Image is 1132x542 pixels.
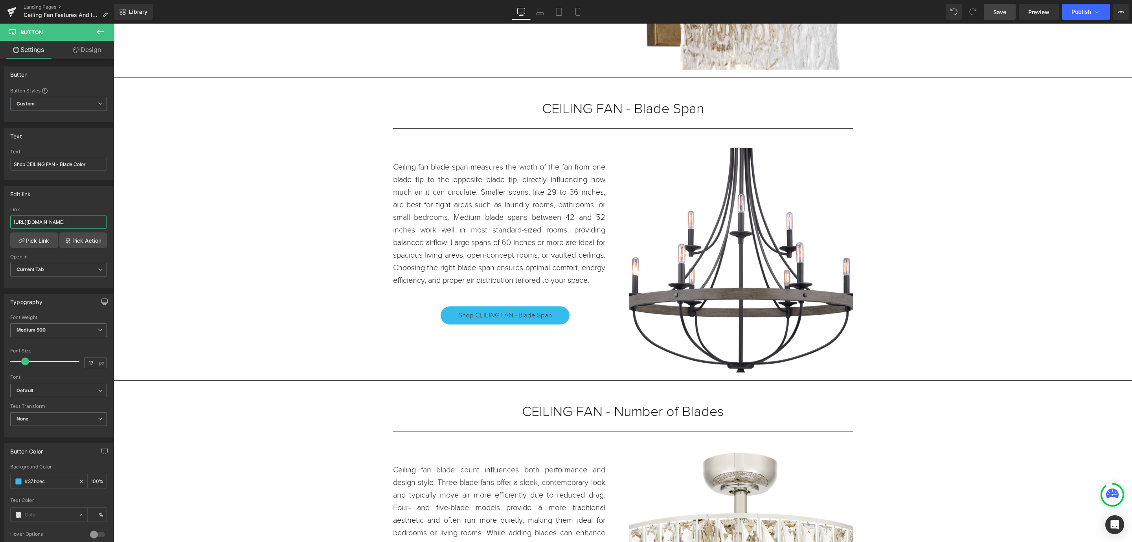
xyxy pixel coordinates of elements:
[10,67,28,78] div: Button
[59,232,107,248] a: Pick Action
[10,464,107,470] div: Background Color
[24,4,114,10] a: Landing Pages
[946,4,962,20] button: Undo
[114,4,153,20] a: New Library
[279,82,739,89] h1: CEILING FAN - Blade Span
[512,4,531,20] a: Desktop
[10,254,107,260] div: Open in
[1028,8,1049,16] span: Preview
[10,186,31,197] div: Edit link
[10,444,43,455] div: Button Color
[327,283,456,301] a: Shop CEILING FAN - Blade Span
[17,266,44,272] b: Current Tab
[10,348,107,354] div: Font Size
[20,20,86,27] div: Domain: [DOMAIN_NAME]
[23,46,29,52] img: tab_domain_overview_orange.svg
[10,404,107,409] div: Text Transform
[10,374,107,380] div: Font
[24,12,99,18] span: Ceiling Fan Features And Information
[10,207,107,212] div: Link
[279,139,492,262] span: Ceiling fan blade span measures the width of the fan from one blade tip to the opposite blade tip...
[345,287,438,297] span: Shop CEILING FAN - Blade Span
[59,41,116,59] a: Design
[965,4,981,20] button: Redo
[568,4,587,20] a: Mobile
[1105,515,1124,534] div: Open Intercom Messenger
[10,498,107,503] div: Text Color
[1019,4,1059,20] a: Preview
[10,232,58,248] a: Pick Link
[10,129,22,140] div: Text
[129,8,147,15] span: Library
[25,511,75,519] input: Color
[13,13,19,19] img: logo_orange.svg
[531,4,549,20] a: Laptop
[17,416,29,422] b: None
[17,387,33,394] i: Default
[10,149,107,155] div: Text
[10,294,42,305] div: Typography
[99,360,106,365] span: px
[279,385,739,392] h1: CEILING FAN - Number of Blades
[1113,4,1129,20] button: More
[17,327,46,333] b: Medium 500
[993,8,1006,16] span: Save
[17,101,35,107] b: Custom
[31,46,70,52] div: Domain Overview
[79,46,86,52] img: tab_keywords_by_traffic_grey.svg
[1062,4,1110,20] button: Publish
[10,315,107,320] div: Font Weight
[1071,9,1091,15] span: Publish
[20,29,43,35] span: Button
[88,508,107,522] div: %
[10,216,107,229] input: https://your-shop.myshopify.com
[88,46,130,52] div: Keywords by Traffic
[10,531,82,539] div: Hover Options
[25,477,75,486] input: Color
[10,87,107,94] div: Button Styles
[549,4,568,20] a: Tablet
[22,13,39,19] div: v 4.0.25
[88,474,107,488] div: %
[13,20,19,27] img: website_grey.svg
